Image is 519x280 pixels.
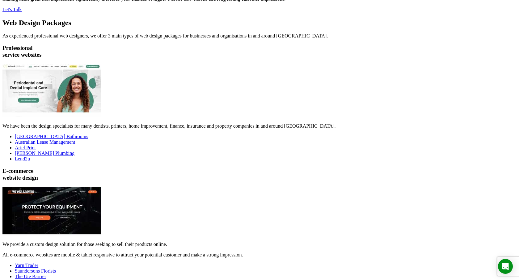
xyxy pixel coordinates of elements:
p: We provide a custom design solution for those seeking to sell their products online. [2,242,517,247]
div: Open Intercom Messenger [498,259,513,274]
h3: E-commerce website design [2,168,517,181]
p: All e-commerce websites are mobile & tablet responsive to attract your potential customer and mak... [2,252,517,258]
a: Australian Lease Management [15,139,75,145]
a: The Ute Barrier [15,274,46,279]
h3: Professional service websites [2,45,517,58]
a: [GEOGRAPHIC_DATA] Bathrooms [15,134,88,139]
div: As experienced professional web designers, we offer 3 main types of web design packages for busin... [2,33,517,39]
h2: Web Design Packages [2,19,517,27]
a: Let's Talk [2,7,22,12]
a: Ariel Print [15,145,36,150]
a: Lend2u [15,156,30,161]
img: The Ute Barrier Web Design [2,187,101,235]
a: Saundersons Florists [15,268,56,273]
a: [PERSON_NAME] Plumbing [15,151,74,156]
a: Yarn Trader [15,263,38,268]
p: We have been the design specialists for many dentists, printers, home improvement, finance, insur... [2,123,517,129]
img: National Periodontics Web Design [2,64,101,117]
